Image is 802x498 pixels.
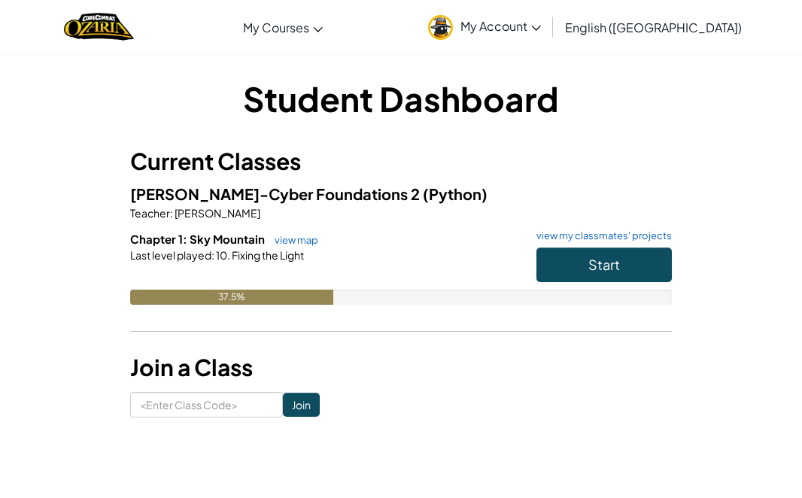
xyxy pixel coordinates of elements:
span: My Courses [243,20,309,35]
span: Start [588,256,620,273]
span: [PERSON_NAME] [173,206,260,220]
img: Home [64,11,134,42]
h3: Current Classes [130,144,672,178]
input: Join [283,393,320,417]
span: (Python) [423,184,488,203]
span: 10. [214,248,230,262]
span: Fixing the Light [230,248,304,262]
a: Ozaria by CodeCombat logo [64,11,134,42]
a: view my classmates' projects [529,231,672,241]
div: 37.5% [130,290,333,305]
span: My Account [460,18,541,34]
span: Last level played [130,248,211,262]
h1: Student Dashboard [130,75,672,122]
input: <Enter Class Code> [130,392,283,418]
a: My Account [421,3,548,50]
a: My Courses [235,7,330,47]
button: Start [536,247,672,282]
h3: Join a Class [130,351,672,384]
a: view map [267,234,318,246]
span: Teacher [130,206,170,220]
span: English ([GEOGRAPHIC_DATA]) [565,20,742,35]
span: : [170,206,173,220]
span: Chapter 1: Sky Mountain [130,232,267,246]
img: avatar [428,15,453,40]
span: : [211,248,214,262]
span: [PERSON_NAME]-Cyber Foundations 2 [130,184,423,203]
a: English ([GEOGRAPHIC_DATA]) [557,7,749,47]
